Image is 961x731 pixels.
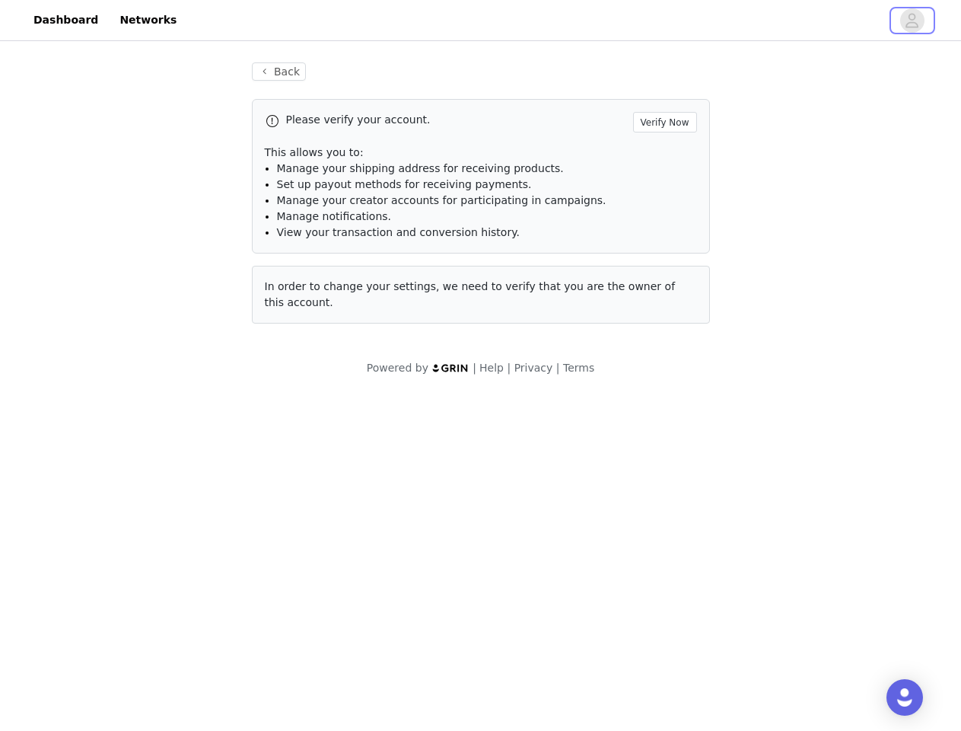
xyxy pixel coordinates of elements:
[252,62,307,81] button: Back
[473,362,476,374] span: |
[277,226,520,238] span: View your transaction and conversion history.
[507,362,511,374] span: |
[479,362,504,374] a: Help
[277,194,606,206] span: Manage your creator accounts for participating in campaigns.
[431,363,469,373] img: logo
[24,3,107,37] a: Dashboard
[277,178,532,190] span: Set up payout methods for receiving payments.
[633,112,697,132] button: Verify Now
[563,362,594,374] a: Terms
[265,280,676,308] span: In order to change your settings, we need to verify that you are the owner of this account.
[265,145,697,161] p: This allows you to:
[514,362,553,374] a: Privacy
[286,112,627,128] p: Please verify your account.
[886,679,923,716] div: Open Intercom Messenger
[905,8,919,33] div: avatar
[277,210,392,222] span: Manage notifications.
[556,362,560,374] span: |
[277,162,564,174] span: Manage your shipping address for receiving products.
[367,362,428,374] span: Powered by
[110,3,186,37] a: Networks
